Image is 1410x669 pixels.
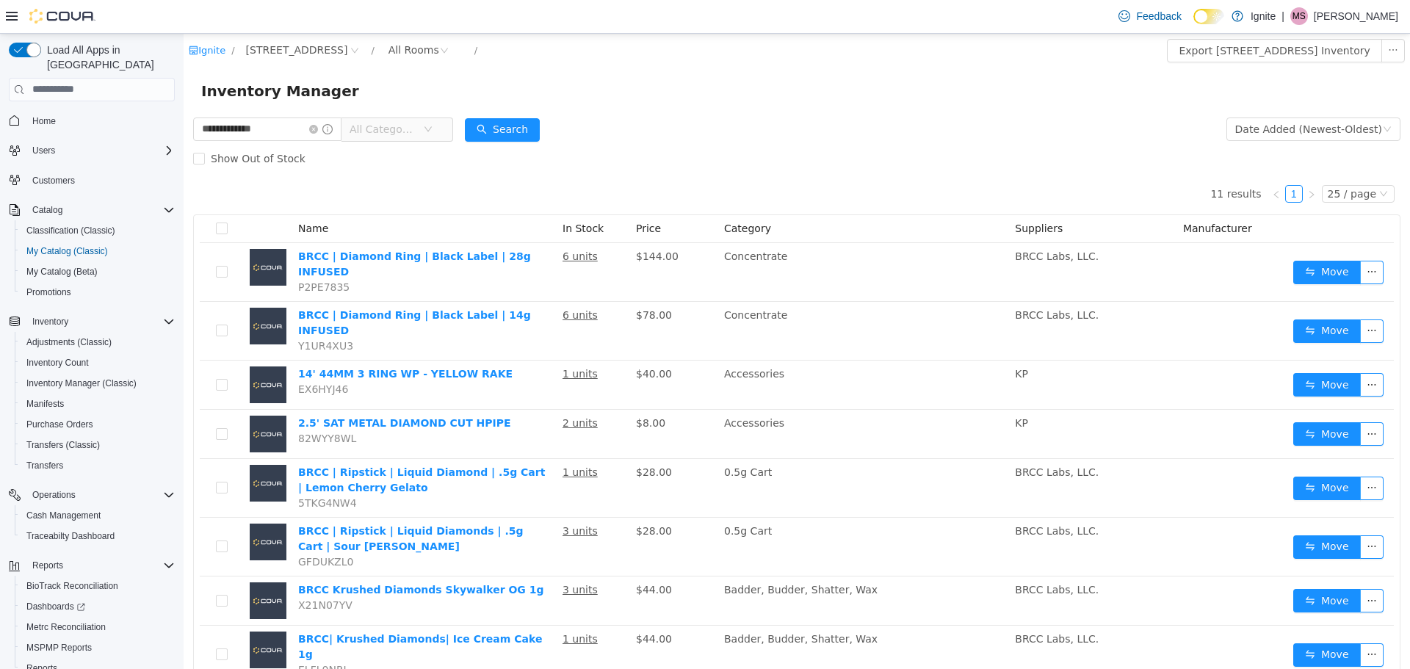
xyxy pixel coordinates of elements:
[15,394,181,414] button: Manifests
[1176,339,1200,363] button: icon: ellipsis
[26,580,118,592] span: BioTrack Reconciliation
[66,490,103,527] img: BRCC | Ripstick | Liquid Diamonds | .5g Cart | Sour Tangie placeholder
[41,43,175,72] span: Load All Apps in [GEOGRAPHIC_DATA]
[115,306,170,318] span: Y1UR4XU3
[21,639,175,657] span: MSPMP Reports
[21,119,128,131] span: Show Out of Stock
[535,327,825,376] td: Accessories
[26,642,92,654] span: MSPMP Reports
[540,189,587,200] span: Category
[115,550,361,562] a: BRCC Krushed Diamonds Skywalker OG 1g
[1110,227,1177,250] button: icon: swapMove
[115,247,166,259] span: P2PE7835
[26,171,175,189] span: Customers
[15,261,181,282] button: My Catalog (Beta)
[15,414,181,435] button: Purchase Orders
[15,373,181,394] button: Inventory Manager (Classic)
[535,209,825,268] td: Concentrate
[26,510,101,521] span: Cash Management
[3,555,181,576] button: Reports
[831,334,845,346] span: KP
[32,115,56,127] span: Home
[379,334,414,346] u: 1 units
[21,618,175,636] span: Metrc Reconciliation
[21,598,91,615] a: Dashboards
[115,189,145,200] span: Name
[21,416,99,433] a: Purchase Orders
[187,11,190,22] span: /
[831,599,915,611] span: BRCC Labs, LLC.
[1176,555,1200,579] button: icon: ellipsis
[1314,7,1398,25] p: [PERSON_NAME]
[21,457,175,474] span: Transfers
[21,577,124,595] a: BioTrack Reconciliation
[115,630,163,642] span: ELFL0NRJ
[21,333,175,351] span: Adjustments (Classic)
[26,313,175,330] span: Inventory
[26,460,63,471] span: Transfers
[115,217,347,244] a: BRCC | Diamond Ring | Black Label | 28g INFUSED
[1199,91,1208,101] i: icon: down
[18,46,184,69] span: Inventory Manager
[21,222,175,239] span: Classification (Classic)
[535,484,825,543] td: 0.5g Cart
[26,225,115,236] span: Classification (Classic)
[115,334,329,346] a: 14' 44MM 3 RING WP - YELLOW RAKE
[1136,9,1181,23] span: Feedback
[379,275,414,287] u: 6 units
[1176,388,1200,412] button: icon: ellipsis
[21,457,69,474] a: Transfers
[26,313,74,330] button: Inventory
[66,549,103,585] img: BRCC Krushed Diamonds Skywalker OG 1g placeholder
[379,217,414,228] u: 6 units
[21,354,175,372] span: Inventory Count
[21,618,112,636] a: Metrc Reconciliation
[48,11,51,22] span: /
[1102,152,1118,168] a: 1
[26,557,175,574] span: Reports
[1193,24,1194,25] span: Dark Mode
[5,12,15,21] i: icon: shop
[379,433,414,444] u: 1 units
[1176,286,1200,309] button: icon: ellipsis
[21,354,95,372] a: Inventory Count
[1281,7,1284,25] p: |
[452,599,488,611] span: $44.00
[26,357,89,369] span: Inventory Count
[831,491,915,503] span: BRCC Labs, LLC.
[1193,9,1224,24] input: Dark Mode
[3,110,181,131] button: Home
[26,142,175,159] span: Users
[452,217,495,228] span: $144.00
[21,263,175,281] span: My Catalog (Beta)
[379,599,414,611] u: 1 units
[66,598,103,634] img: BRCC| Krushed Diamonds| Ice Cream Cake 1g placeholder
[3,170,181,191] button: Customers
[1110,610,1177,633] button: icon: swapMove
[32,560,63,571] span: Reports
[535,592,825,651] td: Badder, Budder, Shatter, Wax
[1176,227,1200,250] button: icon: ellipsis
[1292,7,1306,25] span: MS
[126,91,134,100] i: icon: close-circle
[1176,443,1200,466] button: icon: ellipsis
[291,11,294,22] span: /
[26,201,68,219] button: Catalog
[1110,286,1177,309] button: icon: swapMove
[15,220,181,241] button: Classification (Classic)
[21,375,175,392] span: Inventory Manager (Classic)
[21,507,106,524] a: Cash Management
[15,505,181,526] button: Cash Management
[452,433,488,444] span: $28.00
[21,242,175,260] span: My Catalog (Classic)
[1196,156,1204,166] i: icon: down
[452,491,488,503] span: $28.00
[15,596,181,617] a: Dashboards
[66,333,103,369] img: 14' 44MM 3 RING WP - YELLOW RAKE placeholder
[452,334,488,346] span: $40.00
[3,311,181,332] button: Inventory
[26,377,137,389] span: Inventory Manager (Classic)
[1176,502,1200,525] button: icon: ellipsis
[1251,7,1276,25] p: Ignite
[21,263,104,281] a: My Catalog (Beta)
